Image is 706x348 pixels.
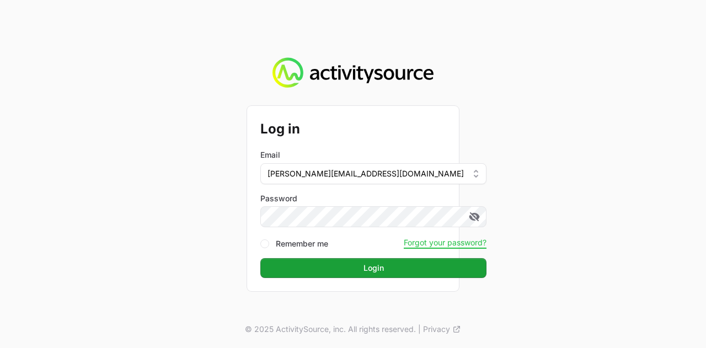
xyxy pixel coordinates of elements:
button: Login [260,258,486,278]
h2: Log in [260,119,486,139]
label: Remember me [276,238,328,249]
button: [PERSON_NAME][EMAIL_ADDRESS][DOMAIN_NAME] [260,163,486,184]
span: Login [267,261,480,275]
img: Activity Source [272,57,433,88]
p: © 2025 ActivitySource, inc. All rights reserved. [245,324,416,335]
a: Privacy [423,324,461,335]
span: | [418,324,421,335]
label: Email [260,149,280,160]
label: Password [260,193,486,204]
button: Forgot your password? [404,238,486,248]
span: [PERSON_NAME][EMAIL_ADDRESS][DOMAIN_NAME] [268,168,464,179]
